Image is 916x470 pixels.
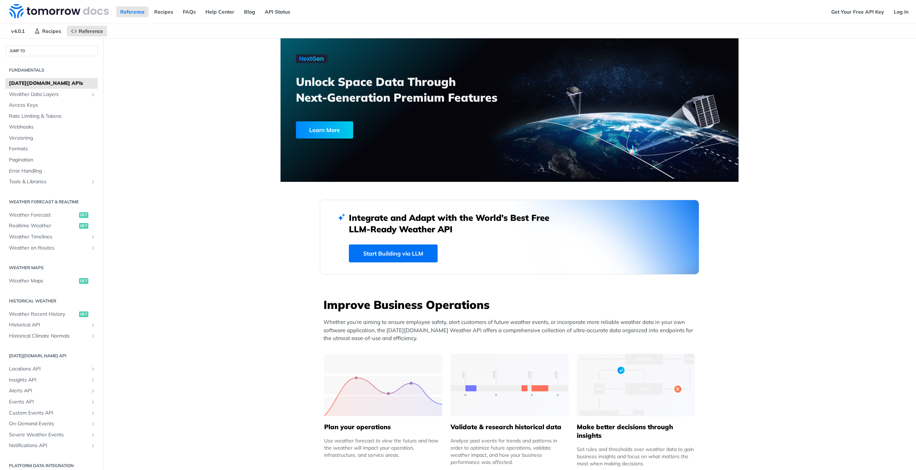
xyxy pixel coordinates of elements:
h3: Unlock Space Data Through Next-Generation Premium Features [296,74,517,105]
a: Log In [890,6,912,17]
span: Locations API [9,365,88,373]
h5: Make better decisions through insights [577,423,695,440]
a: Versioning [5,133,98,144]
img: Tomorrow.io Weather API Docs [9,4,109,18]
a: Weather Recent Historyget [5,309,98,320]
a: Recipes [150,6,177,17]
span: [DATE][DOMAIN_NAME] APIs [9,80,96,87]
span: Tools & Libraries [9,178,88,185]
span: Events API [9,398,88,406]
a: Weather on RoutesShow subpages for Weather on Routes [5,243,98,253]
a: Custom Events APIShow subpages for Custom Events API [5,408,98,418]
div: Learn More [296,121,353,139]
h5: Validate & research historical data [450,423,569,431]
div: Analyze past events for trends and patterns in order to optimize future operations, validate weat... [450,437,569,466]
a: Reference [67,26,107,37]
span: Formats [9,145,96,152]
div: Set rules and thresholds over weather data to gain business insights and focus on what matters th... [577,446,695,467]
a: Start Building via LLM [349,244,438,262]
a: Rate Limiting & Tokens [5,111,98,122]
h5: Plan your operations [324,423,442,431]
span: Custom Events API [9,410,88,417]
span: Insights API [9,377,88,384]
a: Realtime Weatherget [5,221,98,231]
a: Access Keys [5,100,98,111]
span: Reference [79,28,103,34]
a: Tools & LibrariesShow subpages for Tools & Libraries [5,176,98,187]
a: API Status [261,6,294,17]
button: Show subpages for Locations API [90,366,96,372]
span: Rate Limiting & Tokens [9,113,96,120]
img: 39565e8-group-4962x.svg [324,354,442,416]
span: Error Handling [9,168,96,175]
button: Show subpages for Historical Climate Normals [90,333,96,339]
span: Access Keys [9,102,96,109]
span: Versioning [9,135,96,142]
a: Pagination [5,155,98,165]
span: Notifications API [9,442,88,449]
a: Historical APIShow subpages for Historical API [5,320,98,330]
button: Show subpages for Insights API [90,377,96,383]
h2: Fundamentals [5,67,98,73]
span: get [79,212,88,218]
a: Weather Forecastget [5,210,98,221]
a: Blog [240,6,259,17]
button: JUMP TO [5,45,98,56]
h2: Platform DATA integration [5,462,98,469]
span: Weather on Routes [9,244,88,252]
a: Insights APIShow subpages for Insights API [5,375,98,386]
span: Historical Climate Normals [9,333,88,340]
h2: Weather Forecast & realtime [5,199,98,205]
a: Weather Data LayersShow subpages for Weather Data Layers [5,89,98,100]
span: Alerts API [9,387,88,394]
span: Severe Weather Events [9,431,88,438]
a: Locations APIShow subpages for Locations API [5,364,98,374]
a: On-Demand EventsShow subpages for On-Demand Events [5,418,98,429]
button: Show subpages for Severe Weather Events [90,432,96,438]
span: Historical API [9,321,88,329]
button: Show subpages for Historical API [90,322,96,328]
a: Get Your Free API Key [827,6,888,17]
span: Weather Timelines [9,233,88,241]
a: Weather TimelinesShow subpages for Weather Timelines [5,232,98,242]
a: Alerts APIShow subpages for Alerts API [5,386,98,396]
a: Notifications APIShow subpages for Notifications API [5,440,98,451]
button: Show subpages for Custom Events API [90,410,96,416]
h3: Improve Business Operations [323,297,699,312]
div: Use weather forecast to view the future and how the weather will impact your operation, infrastru... [324,437,442,459]
img: 13d7ca0-group-496-2.svg [450,354,569,416]
a: [DATE][DOMAIN_NAME] APIs [5,78,98,89]
button: Show subpages for On-Demand Events [90,421,96,427]
p: Whether you’re aiming to ensure employee safety, alert customers of future weather events, or inc... [323,318,699,343]
button: Show subpages for Weather Timelines [90,234,96,240]
a: Error Handling [5,166,98,176]
h2: Weather Maps [5,265,98,271]
a: Learn More [296,121,473,139]
a: Help Center [201,6,238,17]
a: Recipes [30,26,65,37]
span: get [79,223,88,229]
span: Weather Forecast [9,212,77,219]
span: Webhooks [9,123,96,131]
span: On-Demand Events [9,420,88,427]
span: Weather Recent History [9,311,77,318]
span: get [79,278,88,284]
button: Show subpages for Events API [90,399,96,405]
h2: [DATE][DOMAIN_NAME] API [5,353,98,359]
span: Realtime Weather [9,222,77,229]
span: Pagination [9,156,96,164]
span: Weather Maps [9,277,77,285]
a: Weather Mapsget [5,276,98,286]
a: Webhooks [5,122,98,132]
a: Historical Climate NormalsShow subpages for Historical Climate Normals [5,331,98,341]
button: Show subpages for Alerts API [90,388,96,394]
img: NextGen [296,54,327,63]
span: Recipes [42,28,61,34]
button: Show subpages for Notifications API [90,443,96,449]
img: a22d113-group-496-32x.svg [577,354,695,416]
span: v4.0.1 [7,26,29,37]
button: Show subpages for Weather Data Layers [90,92,96,97]
a: Severe Weather EventsShow subpages for Severe Weather Events [5,430,98,440]
a: Events APIShow subpages for Events API [5,397,98,407]
button: Show subpages for Weather on Routes [90,245,96,251]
